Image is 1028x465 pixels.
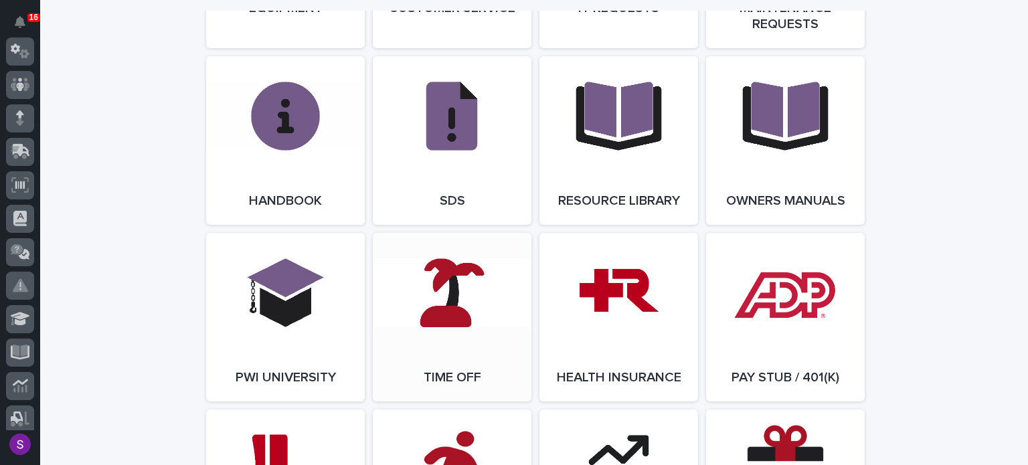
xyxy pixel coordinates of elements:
[373,56,531,225] a: SDS
[706,56,865,225] a: Owners Manuals
[206,56,365,225] a: Handbook
[17,16,34,37] div: Notifications16
[6,430,34,458] button: users-avatar
[29,13,38,22] p: 16
[706,233,865,401] a: Pay Stub / 401(k)
[206,233,365,401] a: PWI University
[6,8,34,36] button: Notifications
[373,233,531,401] a: Time Off
[539,56,698,225] a: Resource Library
[539,233,698,401] a: Health Insurance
